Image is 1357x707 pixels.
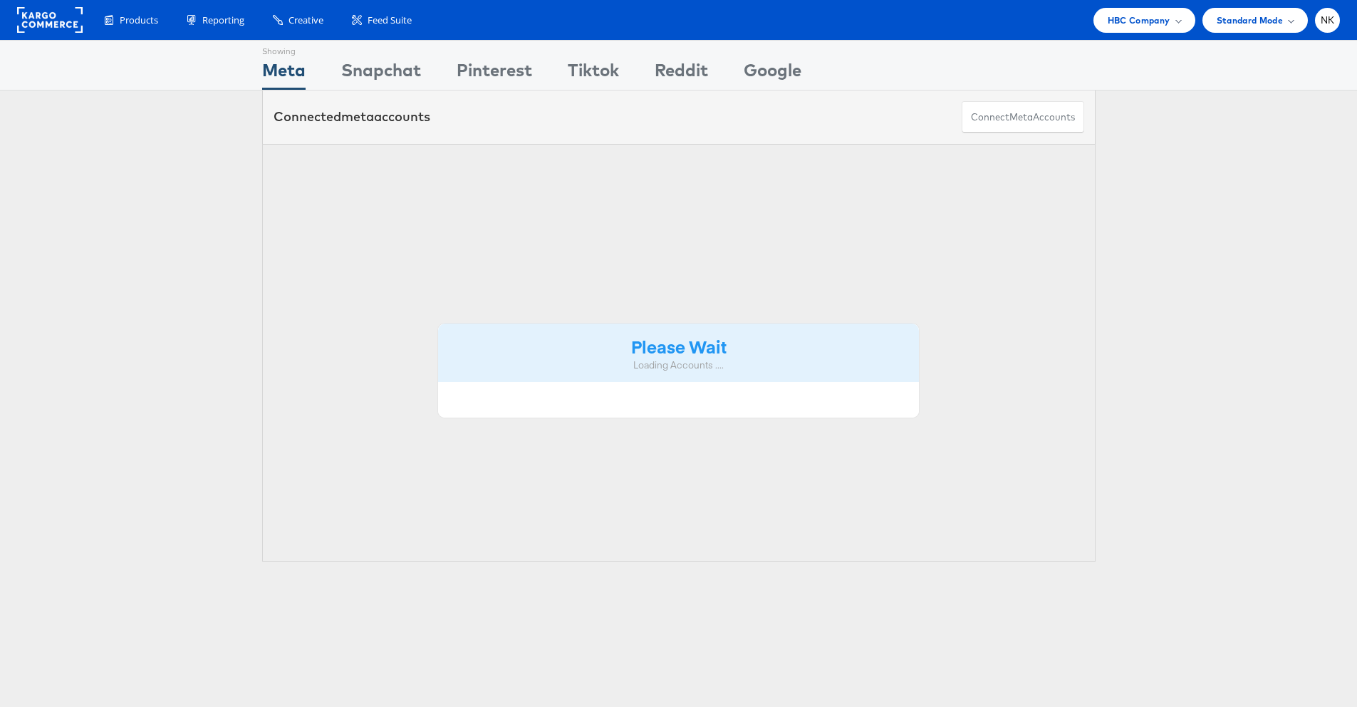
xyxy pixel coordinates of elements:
[457,58,532,90] div: Pinterest
[655,58,708,90] div: Reddit
[341,58,421,90] div: Snapchat
[274,108,430,126] div: Connected accounts
[568,58,619,90] div: Tiktok
[1009,110,1033,124] span: meta
[1217,13,1283,28] span: Standard Mode
[449,358,909,372] div: Loading Accounts ....
[1321,16,1335,25] span: NK
[262,58,306,90] div: Meta
[631,334,727,358] strong: Please Wait
[368,14,412,27] span: Feed Suite
[962,101,1084,133] button: ConnectmetaAccounts
[120,14,158,27] span: Products
[1108,13,1170,28] span: HBC Company
[202,14,244,27] span: Reporting
[288,14,323,27] span: Creative
[744,58,801,90] div: Google
[341,108,374,125] span: meta
[262,41,306,58] div: Showing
